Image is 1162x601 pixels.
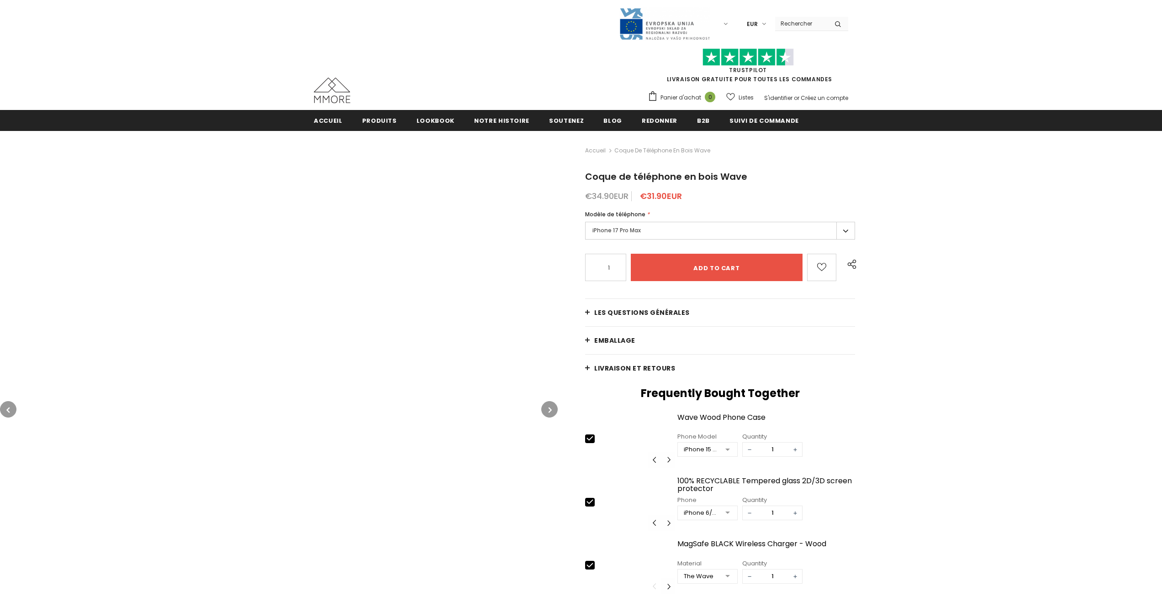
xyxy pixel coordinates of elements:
[705,92,715,102] span: 0
[801,94,848,102] a: Créez un compte
[585,190,629,202] span: €34.90EUR
[743,443,756,456] span: −
[603,110,622,131] a: Blog
[594,364,675,373] span: Livraison et retours
[594,308,690,317] span: Les questions générales
[739,93,754,102] span: Listes
[702,48,794,66] img: Faites confiance aux étoiles pilotes
[417,110,454,131] a: Lookbook
[788,570,802,583] span: +
[314,78,350,103] img: Cas MMORE
[585,387,855,400] h2: Frequently Bought Together
[775,17,828,30] input: Search Site
[742,559,803,568] div: Quantity
[619,7,710,41] img: Javni Razpis
[742,496,803,505] div: Quantity
[642,110,677,131] a: Redonner
[660,93,701,102] span: Panier d'achat
[585,327,855,354] a: EMBALLAGE
[631,254,803,281] input: Add to cart
[585,299,855,326] a: Les questions générales
[603,116,622,125] span: Blog
[314,110,343,131] a: Accueil
[585,145,606,156] a: Accueil
[549,116,584,125] span: soutenez
[619,20,710,27] a: Javni Razpis
[788,506,802,520] span: +
[677,559,738,568] div: Material
[794,94,799,102] span: or
[585,222,855,240] label: iPhone 17 Pro Max
[314,116,343,125] span: Accueil
[742,432,803,441] div: Quantity
[640,190,682,202] span: €31.90EUR
[648,91,720,105] a: Panier d'achat 0
[362,110,397,131] a: Produits
[417,116,454,125] span: Lookbook
[585,170,747,183] span: Coque de téléphone en bois Wave
[729,66,767,74] a: TrustPilot
[474,110,529,131] a: Notre histoire
[677,496,738,505] div: Phone
[788,443,802,456] span: +
[677,432,738,441] div: Phone Model
[585,210,645,218] span: Modèle de téléphone
[362,116,397,125] span: Produits
[684,445,719,454] div: iPhone 15 Pro Max
[747,20,758,29] span: EUR
[729,110,799,131] a: Suivi de commande
[743,570,756,583] span: −
[684,508,719,517] div: iPhone 6/6S/7/8/SE2/SE3
[585,355,855,382] a: Livraison et retours
[614,145,710,156] span: Coque de téléphone en bois Wave
[764,94,792,102] a: S'identifier
[743,506,756,520] span: −
[594,336,635,345] span: EMBALLAGE
[726,89,754,105] a: Listes
[677,477,855,493] a: 100% RECYCLABLE Tempered glass 2D/3D screen protector
[549,110,584,131] a: soutenez
[677,413,855,429] a: Wave Wood Phone Case
[697,110,710,131] a: B2B
[648,52,848,83] span: LIVRAISON GRATUITE POUR TOUTES LES COMMANDES
[684,572,719,581] div: The Wave
[729,116,799,125] span: Suivi de commande
[474,116,529,125] span: Notre histoire
[642,116,677,125] span: Redonner
[677,540,855,556] a: MagSafe BLACK Wireless Charger - Wood
[697,116,710,125] span: B2B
